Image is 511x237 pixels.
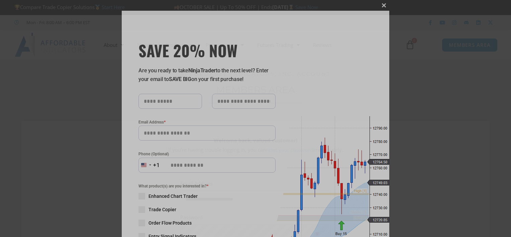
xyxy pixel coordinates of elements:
h3: SAVE 20% NOW [138,41,276,60]
button: Selected country [138,158,160,173]
div: +1 [153,161,160,170]
label: Order Flow Products [138,220,276,226]
label: Trade Copier [138,206,276,213]
label: Enhanced Chart Trader [138,193,276,200]
span: What product(s) are you interested in? [138,183,276,189]
p: Are you ready to take to the next level? Enter your email to on your first purchase! [138,66,276,84]
span: Trade Copier [148,206,176,213]
span: Enhanced Chart Trader [148,193,198,200]
label: Phone (Optional) [138,151,276,157]
label: Email Address [138,119,276,126]
span: Order Flow Products [148,220,192,226]
strong: NinjaTrader [188,67,216,74]
strong: SAVE BIG [169,76,191,82]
